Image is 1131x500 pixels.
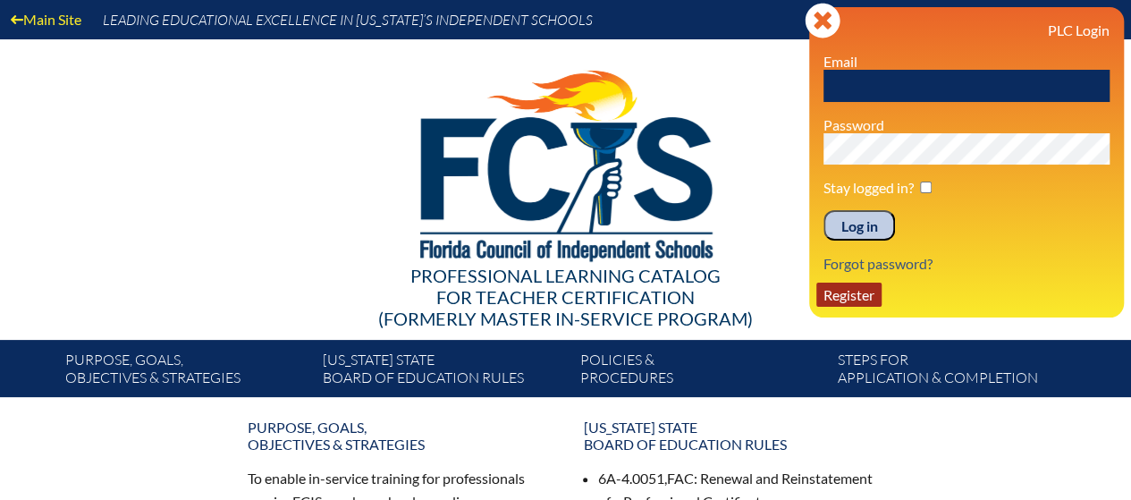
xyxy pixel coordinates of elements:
a: Register [816,283,882,307]
svg: Close [805,3,840,38]
label: Password [823,116,884,133]
h3: PLC Login [823,21,1110,38]
a: Forgot password? [816,251,940,275]
span: FAC [667,470,694,487]
img: FCISlogo221.eps [381,39,750,284]
a: Purpose, goals,objectives & strategies [237,411,559,460]
a: Steps forapplication & completion [831,347,1088,397]
a: Policies &Procedures [573,347,831,397]
div: Professional Learning Catalog (formerly Master In-service Program) [51,265,1081,329]
label: Stay logged in? [823,179,914,196]
a: [US_STATE] StateBoard of Education rules [573,411,895,460]
input: Log in [823,210,895,241]
span: for Teacher Certification [436,286,695,308]
a: Purpose, goals,objectives & strategies [58,347,316,397]
a: [US_STATE] StateBoard of Education rules [316,347,573,397]
a: Main Site [4,7,89,31]
label: Email [823,53,857,70]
